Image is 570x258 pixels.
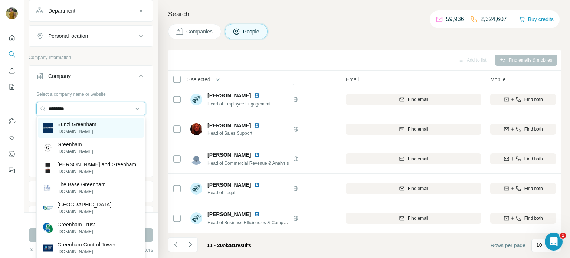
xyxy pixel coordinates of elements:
span: results [207,242,251,248]
img: Avatar [190,183,202,195]
button: Use Surfe API [6,131,18,144]
p: [DOMAIN_NAME] [58,248,115,255]
p: Greenham [58,141,93,148]
img: LinkedIn logo [254,211,260,217]
span: Head of Employee Engagement [207,101,271,107]
span: Email [346,76,359,83]
span: [PERSON_NAME] [207,122,251,129]
p: [DOMAIN_NAME] [58,228,95,235]
span: Find both [524,96,543,103]
p: [PERSON_NAME] and Greenham [58,161,136,168]
button: Find both [490,94,556,105]
button: My lists [6,80,18,94]
p: Greenham Trust [58,221,95,228]
button: Find email [346,124,481,135]
span: 1 [560,233,566,239]
span: Find email [408,185,428,192]
button: Find both [490,183,556,194]
img: Greenham Business Park [43,203,53,213]
span: Companies [186,28,213,35]
button: Dashboard [6,147,18,161]
button: Personal location [29,27,153,45]
span: Find both [524,185,543,192]
span: Mobile [490,76,505,83]
button: Use Surfe on LinkedIn [6,115,18,128]
button: Navigate to next page [183,237,198,252]
p: Bunzl Greenham [58,121,96,128]
h4: Search [168,9,561,19]
span: of [223,242,227,248]
button: Department [29,2,153,20]
span: 11 - 20 [207,242,223,248]
span: Head of Business Efficiencies & Compliance [207,219,295,225]
p: [GEOGRAPHIC_DATA] [58,201,112,208]
img: Avatar [6,7,18,19]
img: Greenham Trust [43,223,53,233]
div: Department [48,7,75,14]
p: Greenham Control Tower [58,241,115,248]
span: People [243,28,260,35]
span: Find email [408,96,428,103]
span: [PERSON_NAME] [207,210,251,218]
button: Find email [346,183,481,194]
button: Enrich CSV [6,64,18,77]
img: LinkedIn logo [254,152,260,158]
p: [DOMAIN_NAME] [58,128,96,135]
img: LinkedIn logo [254,92,260,98]
img: Greenham Control Tower [43,243,53,253]
iframe: Intercom live chat [545,233,563,251]
span: Find email [408,156,428,162]
span: Find email [408,126,428,133]
img: Avatar [190,94,202,105]
p: 2,324,607 [481,15,507,24]
p: [DOMAIN_NAME] [58,208,112,215]
span: 281 [227,242,236,248]
img: Bunzl Greenham [43,123,53,133]
p: 59,936 [446,15,464,24]
button: Navigate to previous page [168,237,183,252]
span: [PERSON_NAME] [207,181,251,189]
p: [DOMAIN_NAME] [58,148,93,155]
button: Search [6,48,18,61]
img: LinkedIn logo [254,123,260,128]
img: LinkedIn logo [254,182,260,188]
button: Buy credits [519,14,554,25]
button: Company [29,67,153,88]
span: [PERSON_NAME] [207,151,251,159]
span: Head of Commercial Revenue & Analysis [207,161,289,166]
span: Head of Legal [207,189,263,196]
button: Industry [29,183,153,200]
p: [DOMAIN_NAME] [58,188,106,195]
button: Find both [490,153,556,164]
span: Find email [408,215,428,222]
span: 0 selected [187,76,210,83]
div: Select a company name or website [36,88,145,98]
p: Company information [29,54,153,61]
p: [DOMAIN_NAME] [58,168,136,175]
button: Find both [490,213,556,224]
button: Quick start [6,31,18,45]
button: Find both [490,124,556,135]
img: Greenham [43,143,53,153]
img: The Base Greenham [43,183,53,193]
img: Avatar [190,123,202,135]
button: Feedback [6,164,18,177]
span: Find both [524,215,543,222]
span: Find both [524,126,543,133]
span: Find both [524,156,543,162]
span: [PERSON_NAME] [207,92,251,99]
span: Head of Sales Support [207,130,263,137]
button: Find email [346,153,481,164]
button: Find email [346,213,481,224]
div: Company [48,72,71,80]
p: The Base Greenham [58,181,106,188]
span: Rows per page [491,242,525,249]
button: Find email [346,94,481,105]
p: 10 [536,241,542,249]
div: Personal location [48,32,88,40]
img: Avatar [190,153,202,165]
img: Avatar [190,212,202,224]
img: Symonds and Greenham [43,163,53,173]
button: Clear [29,246,50,254]
button: HQ location [29,208,153,226]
